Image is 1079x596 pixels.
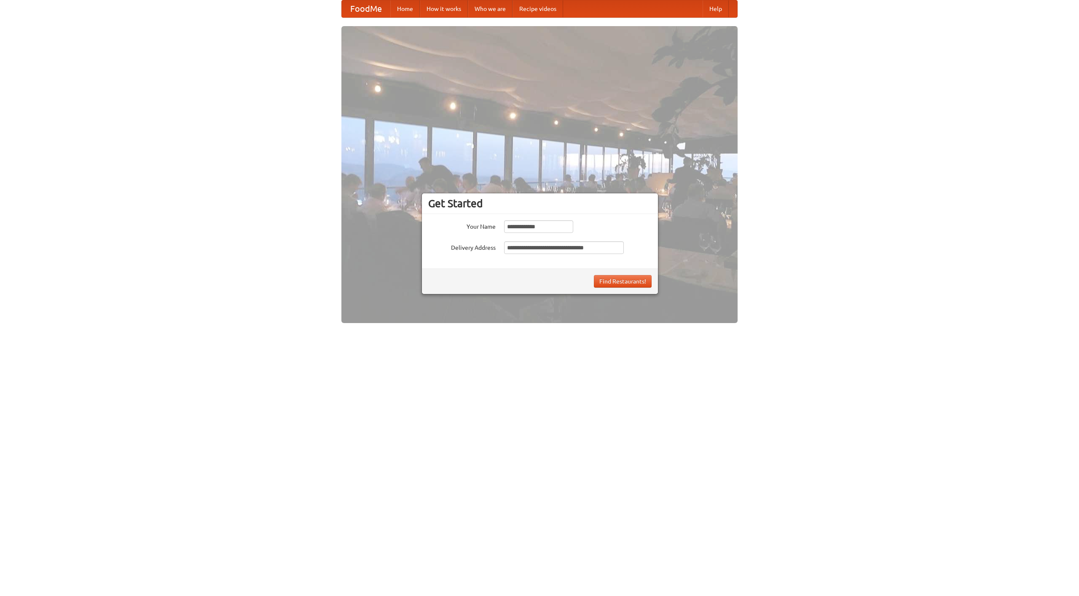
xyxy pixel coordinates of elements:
h3: Get Started [428,197,652,210]
a: Home [390,0,420,17]
a: Recipe videos [513,0,563,17]
label: Your Name [428,220,496,231]
a: How it works [420,0,468,17]
a: Help [703,0,729,17]
label: Delivery Address [428,241,496,252]
a: FoodMe [342,0,390,17]
a: Who we are [468,0,513,17]
button: Find Restaurants! [594,275,652,288]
